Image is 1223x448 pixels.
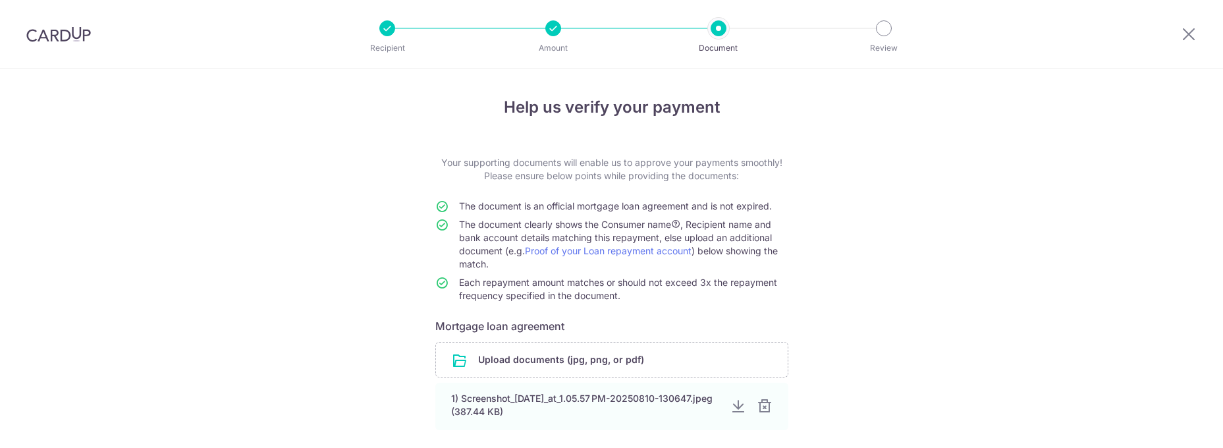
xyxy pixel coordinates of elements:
[1138,408,1210,441] iframe: Opens a widget where you can find more information
[435,156,788,182] p: Your supporting documents will enable us to approve your payments smoothly! Please ensure below p...
[459,277,777,301] span: Each repayment amount matches or should not exceed 3x the repayment frequency specified in the do...
[504,42,602,55] p: Amount
[451,392,720,418] div: 1) Screenshot_[DATE]_at_1.05.57 PM-20250810-130647.jpeg (387.44 KB)
[435,96,788,119] h4: Help us verify your payment
[26,26,91,42] img: CardUp
[435,342,788,378] div: Upload documents (jpg, png, or pdf)
[459,200,772,211] span: The document is an official mortgage loan agreement and is not expired.
[459,219,778,269] span: The document clearly shows the Consumer name , Recipient name and bank account details matching t...
[339,42,436,55] p: Recipient
[435,318,788,334] h6: Mortgage loan agreement
[670,42,767,55] p: Document
[835,42,933,55] p: Review
[525,245,692,256] a: Proof of your Loan repayment account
